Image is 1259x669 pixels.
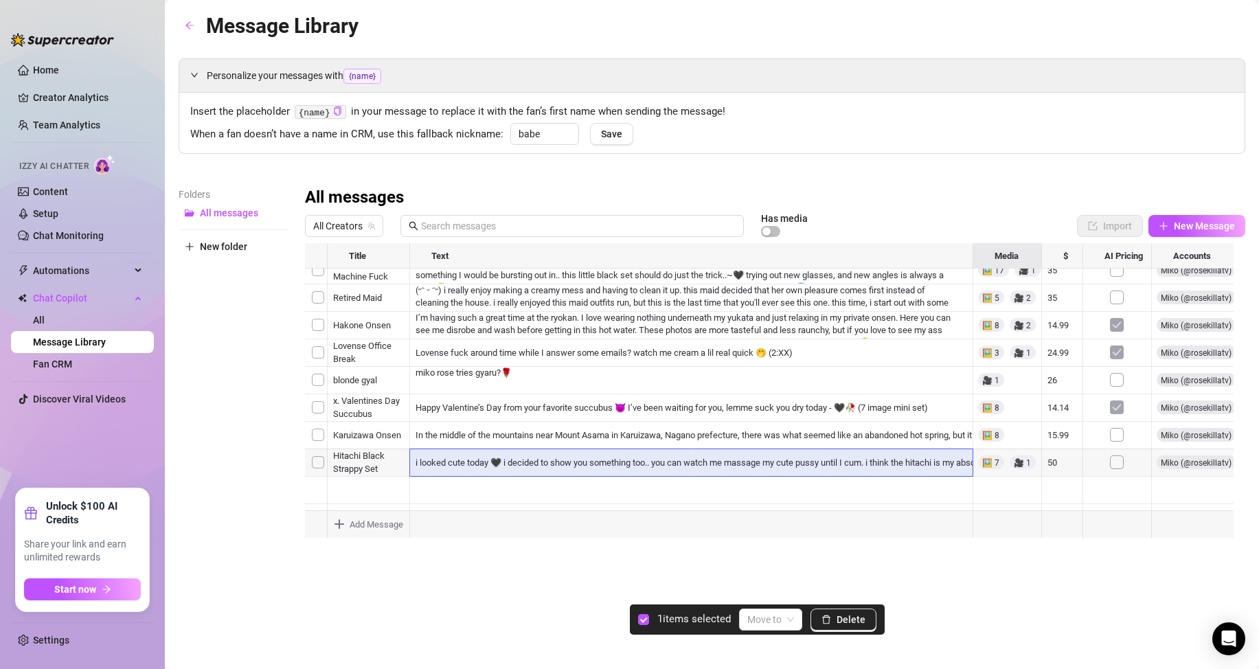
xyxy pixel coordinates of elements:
[333,106,342,117] button: Click to Copy
[33,260,131,282] span: Automations
[33,394,126,405] a: Discover Viral Videos
[313,216,375,236] span: All Creators
[601,128,622,139] span: Save
[821,615,831,624] span: delete
[18,265,29,276] span: thunderbolt
[33,315,45,326] a: All
[207,68,1234,84] span: Personalize your messages with
[185,21,194,30] span: arrow-left
[837,614,865,625] span: Delete
[33,337,106,348] a: Message Library
[1212,622,1245,655] div: Open Intercom Messenger
[18,293,27,303] img: Chat Copilot
[179,236,288,258] button: New folder
[33,186,68,197] a: Content
[190,126,503,143] span: When a fan doesn’t have a name in CRM, use this fallback nickname:
[24,506,38,520] span: gift
[190,104,1234,120] span: Insert the placeholder in your message to replace it with the fan’s first name when sending the m...
[810,609,876,631] button: Delete
[24,538,141,565] span: Share your link and earn unlimited rewards
[33,635,69,646] a: Settings
[190,71,199,79] span: expanded
[179,59,1245,92] div: Personalize your messages with{name}
[185,208,194,218] span: folder-open
[179,202,288,224] button: All messages
[1077,215,1143,237] button: Import
[33,359,72,370] a: Fan CRM
[409,221,418,231] span: search
[343,69,381,84] span: {name}
[1148,215,1245,237] button: New Message
[33,120,100,131] a: Team Analytics
[333,106,342,115] span: copy
[1159,221,1168,231] span: plus
[179,187,288,202] article: Folders
[657,611,731,628] article: 1 items selected
[200,207,258,218] span: All messages
[33,87,143,109] a: Creator Analytics
[761,214,808,223] article: Has media
[33,65,59,76] a: Home
[33,208,58,219] a: Setup
[590,123,633,145] button: Save
[94,155,115,174] img: AI Chatter
[200,241,247,252] span: New folder
[295,105,346,120] code: {name}
[33,287,131,309] span: Chat Copilot
[206,10,359,42] article: Message Library
[46,499,141,527] strong: Unlock $100 AI Credits
[185,242,194,251] span: plus
[1174,220,1235,231] span: New Message
[33,230,104,241] a: Chat Monitoring
[19,160,89,173] span: Izzy AI Chatter
[367,222,376,230] span: team
[11,33,114,47] img: logo-BBDzfeDw.svg
[54,584,96,595] span: Start now
[305,187,404,209] h3: All messages
[421,218,736,234] input: Search messages
[24,578,141,600] button: Start nowarrow-right
[102,585,111,594] span: arrow-right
